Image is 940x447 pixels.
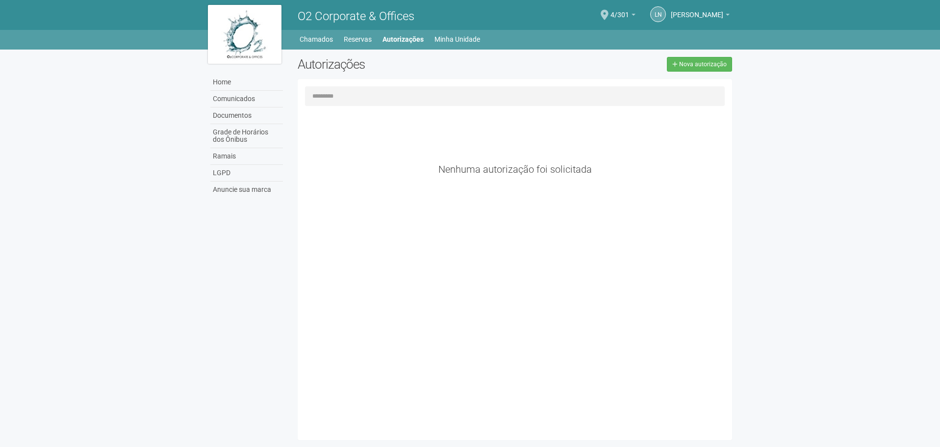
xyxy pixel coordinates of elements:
[210,107,283,124] a: Documentos
[210,165,283,182] a: LGPD
[210,91,283,107] a: Comunicados
[610,12,635,20] a: 4/301
[679,61,727,68] span: Nova autorização
[610,1,629,19] span: 4/301
[344,32,372,46] a: Reservas
[671,12,730,20] a: [PERSON_NAME]
[208,5,281,64] img: logo.jpg
[650,6,666,22] a: LN
[298,57,508,72] h2: Autorizações
[434,32,480,46] a: Minha Unidade
[671,1,723,19] span: Leandro Nascimento de Oliveira
[298,9,414,23] span: O2 Corporate & Offices
[210,148,283,165] a: Ramais
[210,124,283,148] a: Grade de Horários dos Ônibus
[210,182,283,198] a: Anuncie sua marca
[382,32,424,46] a: Autorizações
[210,74,283,91] a: Home
[300,32,333,46] a: Chamados
[305,165,725,174] div: Nenhuma autorização foi solicitada
[667,57,732,72] a: Nova autorização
